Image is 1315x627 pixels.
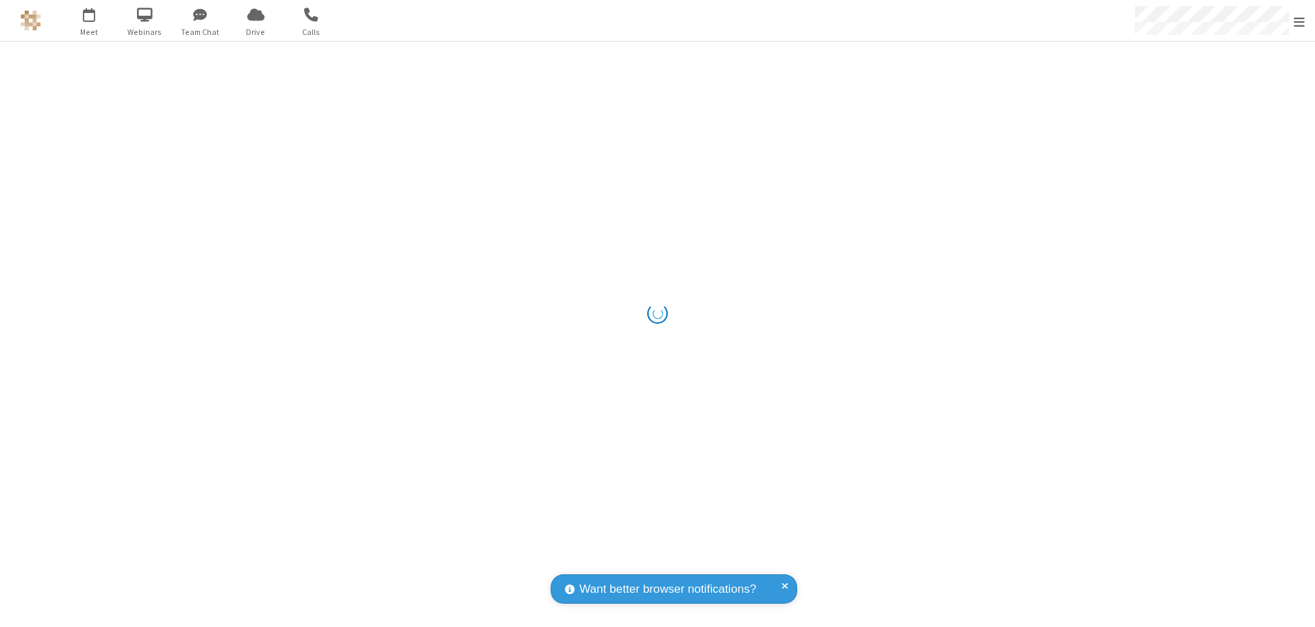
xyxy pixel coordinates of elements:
[21,10,41,31] img: QA Selenium DO NOT DELETE OR CHANGE
[579,580,756,598] span: Want better browser notifications?
[230,26,281,38] span: Drive
[286,26,337,38] span: Calls
[175,26,226,38] span: Team Chat
[119,26,171,38] span: Webinars
[64,26,115,38] span: Meet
